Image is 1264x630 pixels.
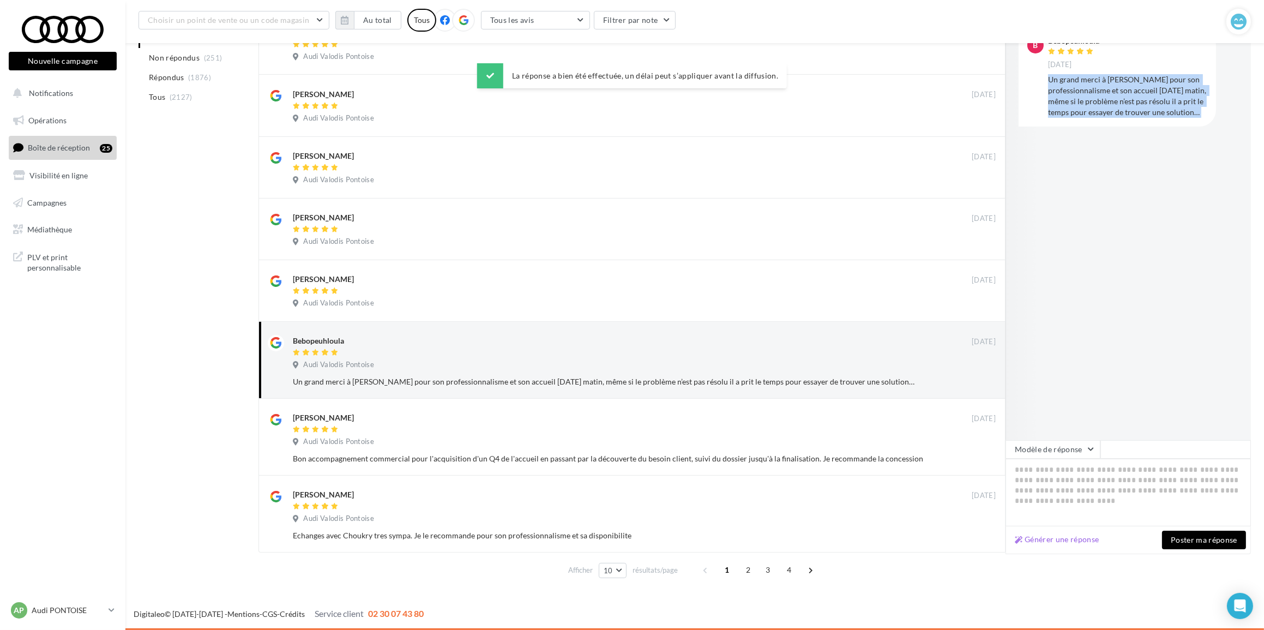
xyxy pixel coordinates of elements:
[280,609,305,619] a: Crédits
[134,609,424,619] span: © [DATE]-[DATE] - - -
[481,11,590,29] button: Tous les avis
[7,245,119,278] a: PLV et print personnalisable
[1162,531,1246,549] button: Poster ma réponse
[27,197,67,207] span: Campagnes
[148,15,309,25] span: Choisir un point de vente ou un code magasin
[7,218,119,241] a: Médiathèque
[9,600,117,621] a: AP Audi PONTOISE
[1006,440,1100,459] button: Modèle de réponse
[599,563,627,578] button: 10
[1033,40,1038,51] span: B
[170,93,192,101] span: (2127)
[293,489,354,500] div: [PERSON_NAME]
[227,609,260,619] a: Mentions
[27,225,72,234] span: Médiathèque
[28,116,67,125] span: Opérations
[204,53,222,62] span: (251)
[303,437,374,447] span: Audi Valodis Pontoise
[972,214,996,224] span: [DATE]
[7,82,115,105] button: Notifications
[972,491,996,501] span: [DATE]
[354,11,401,29] button: Au total
[972,152,996,162] span: [DATE]
[1048,60,1072,70] span: [DATE]
[335,11,401,29] button: Au total
[28,143,90,152] span: Boîte de réception
[293,376,925,387] div: Un grand merci à [PERSON_NAME] pour son professionnalisme et son accueil [DATE] matin, même si le...
[303,52,374,62] span: Audi Valodis Pontoise
[407,9,436,32] div: Tous
[1048,37,1099,45] div: Bebopeuhloula
[139,11,329,29] button: Choisir un point de vente ou un code magasin
[477,63,787,88] div: La réponse a bien été effectuée, un délai peut s’appliquer avant la diffusion.
[293,212,354,223] div: [PERSON_NAME]
[972,90,996,100] span: [DATE]
[718,561,736,579] span: 1
[303,360,374,370] span: Audi Valodis Pontoise
[29,88,73,98] span: Notifications
[1227,593,1253,619] div: Open Intercom Messenger
[293,530,925,541] div: Echanges avec Choukry tres sympa. Je le recommande pour son professionnalisme et sa disponibilite
[633,565,678,575] span: résultats/page
[27,250,112,273] span: PLV et print personnalisable
[972,337,996,347] span: [DATE]
[7,164,119,187] a: Visibilité en ligne
[604,566,613,575] span: 10
[188,73,211,82] span: (1876)
[32,605,104,616] p: Audi PONTOISE
[594,11,676,29] button: Filtrer par note
[315,608,364,619] span: Service client
[303,514,374,524] span: Audi Valodis Pontoise
[759,561,777,579] span: 3
[7,191,119,214] a: Campagnes
[100,144,112,153] div: 25
[293,89,354,100] div: [PERSON_NAME]
[303,298,374,308] span: Audi Valodis Pontoise
[14,605,25,616] span: AP
[1048,74,1207,118] div: Un grand merci à [PERSON_NAME] pour son professionnalisme et son accueil [DATE] matin, même si le...
[303,237,374,247] span: Audi Valodis Pontoise
[149,72,184,83] span: Répondus
[262,609,277,619] a: CGS
[293,274,354,285] div: [PERSON_NAME]
[303,113,374,123] span: Audi Valodis Pontoise
[29,171,88,180] span: Visibilité en ligne
[972,414,996,424] span: [DATE]
[972,275,996,285] span: [DATE]
[1010,533,1104,546] button: Générer une réponse
[149,92,165,103] span: Tous
[9,52,117,70] button: Nouvelle campagne
[568,565,593,575] span: Afficher
[490,15,534,25] span: Tous les avis
[293,335,344,346] div: Bebopeuhloula
[368,608,424,619] span: 02 30 07 43 80
[293,151,354,161] div: [PERSON_NAME]
[780,561,798,579] span: 4
[134,609,165,619] a: Digitaleo
[7,136,119,159] a: Boîte de réception25
[149,52,200,63] span: Non répondus
[293,453,925,464] div: Bon accompagnement commercial pour l'acquisition d'un Q4 de l'accueil en passant par la découvert...
[7,109,119,132] a: Opérations
[303,175,374,185] span: Audi Valodis Pontoise
[293,412,354,423] div: [PERSON_NAME]
[739,561,757,579] span: 2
